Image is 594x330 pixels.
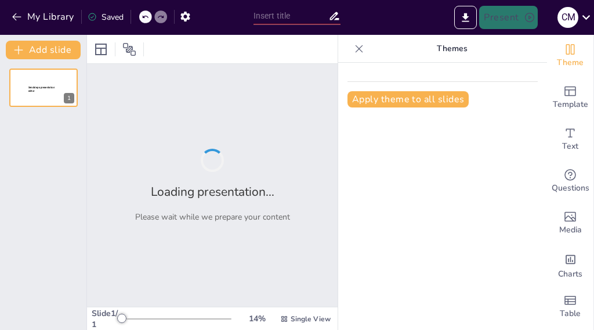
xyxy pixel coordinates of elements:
span: Questions [552,182,589,195]
span: Charts [558,268,582,281]
div: Add ready made slides [547,77,593,119]
div: 1 [64,93,74,103]
span: Table [560,307,581,320]
div: Add charts and graphs [547,244,593,286]
div: Add images, graphics, shapes or video [547,202,593,244]
div: Add a table [547,286,593,328]
div: Slide 1 / 1 [92,308,120,330]
div: Saved [88,12,124,23]
div: Layout [92,40,110,59]
span: Template [553,98,588,111]
div: Get real-time input from your audience [547,160,593,202]
div: 14 % [243,313,271,324]
span: Media [559,224,582,236]
p: Themes [368,35,535,63]
span: Position [122,42,136,56]
div: 1 [9,69,78,107]
button: My Library [9,8,79,26]
button: Present [479,6,537,29]
input: Insert title [253,8,329,24]
button: Export to PowerPoint [454,6,477,29]
button: Add slide [6,41,81,59]
span: Text [562,140,578,153]
div: Add text boxes [547,119,593,160]
p: Please wait while we prepare your content [135,211,290,223]
div: Change the overall theme [547,35,593,77]
span: Sendsteps presentation editor [28,86,55,92]
button: C M [557,6,578,29]
div: C M [557,7,578,28]
span: Single View [291,314,331,324]
button: Apply theme to all slides [347,91,469,107]
span: Theme [557,56,584,69]
h2: Loading presentation... [151,184,274,200]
